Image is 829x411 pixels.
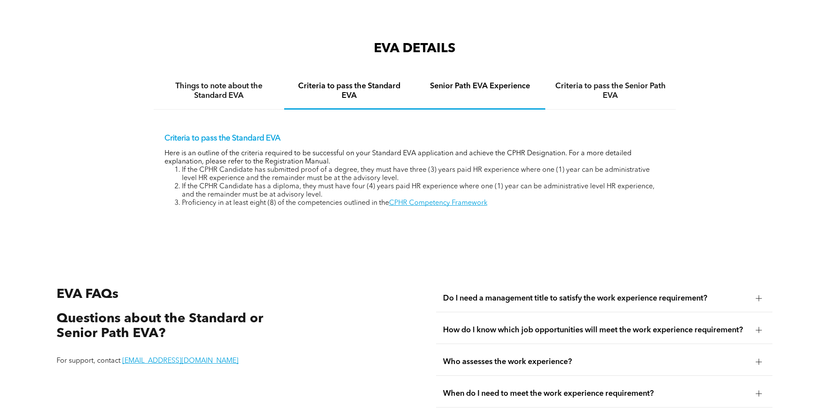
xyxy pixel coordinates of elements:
li: Proficiency in at least eight (8) of the competencies outlined in the [182,199,665,207]
h4: Criteria to pass the Senior Path EVA [553,81,668,100]
p: Criteria to pass the Standard EVA [164,134,665,143]
span: When do I need to meet the work experience requirement? [443,389,749,398]
span: How do I know which job opportunities will meet the work experience requirement? [443,325,749,335]
span: EVA DETAILS [374,42,456,55]
p: Here is an outline of the criteria required to be successful on your Standard EVA application and... [164,150,665,166]
h4: Senior Path EVA Experience [423,81,537,91]
li: If the CPHR Candidate has a diploma, they must have four (4) years paid HR experience where one (... [182,183,665,199]
li: If the CPHR Candidate has submitted proof of a degree, they must have three (3) years paid HR exp... [182,166,665,183]
span: EVA FAQs [57,288,118,301]
h4: Criteria to pass the Standard EVA [292,81,407,100]
span: Do I need a management title to satisfy the work experience requirement? [443,294,749,303]
span: For support, contact [57,358,121,364]
a: [EMAIL_ADDRESS][DOMAIN_NAME] [122,358,238,364]
span: Questions about the Standard or Senior Path EVA? [57,312,263,341]
span: Who assesses the work experience? [443,357,749,367]
a: CPHR Competency Framework [389,200,487,207]
h4: Things to note about the Standard EVA [161,81,276,100]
